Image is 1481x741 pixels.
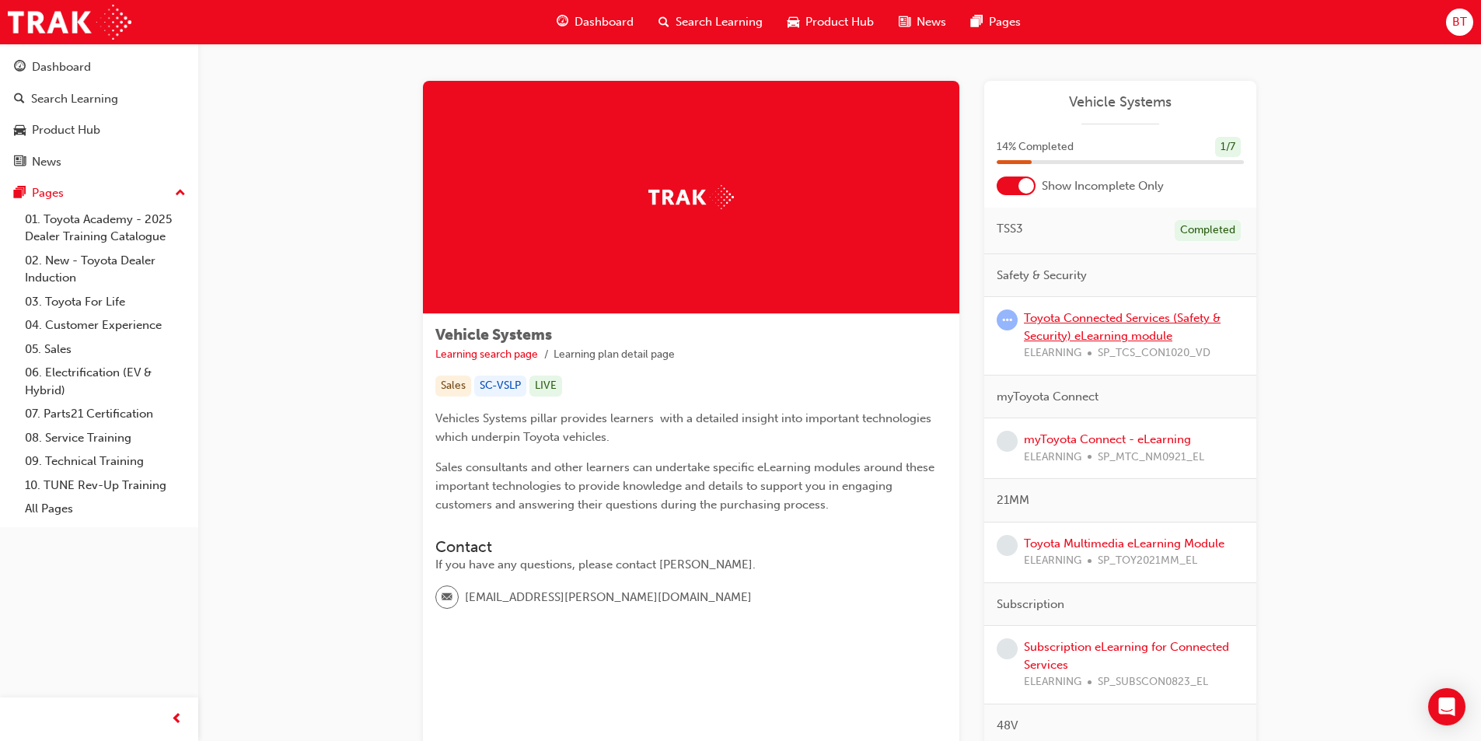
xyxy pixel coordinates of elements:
a: 02. New - Toyota Dealer Induction [19,249,192,290]
span: [EMAIL_ADDRESS][PERSON_NAME][DOMAIN_NAME] [465,589,752,606]
a: Toyota Multimedia eLearning Module [1024,537,1224,551]
img: Trak [648,185,734,209]
span: up-icon [175,184,186,204]
a: 08. Service Training [19,426,192,450]
button: DashboardSearch LearningProduct HubNews [6,50,192,179]
span: BT [1452,13,1467,31]
span: Subscription [997,596,1064,613]
a: 01. Toyota Academy - 2025 Dealer Training Catalogue [19,208,192,249]
div: If you have any questions, please contact [PERSON_NAME]. [435,556,947,574]
span: email-icon [442,588,452,608]
span: news-icon [14,156,26,170]
div: LIVE [529,376,562,397]
a: Toyota Connected Services (Safety & Security) eLearning module [1024,311,1221,343]
span: TSS3 [997,220,1023,238]
div: Pages [32,184,64,202]
h3: Contact [435,538,947,556]
div: Product Hub [32,121,100,139]
span: search-icon [658,12,669,32]
div: Dashboard [32,58,91,76]
span: car-icon [14,124,26,138]
a: Product Hub [6,116,192,145]
div: Sales [435,376,471,397]
a: 07. Parts21 Certification [19,402,192,426]
a: news-iconNews [886,6,959,38]
span: SP_TOY2021MM_EL [1098,552,1197,570]
div: SC-VSLP [474,376,526,397]
a: 04. Customer Experience [19,313,192,337]
a: Subscription eLearning for Connected Services [1024,640,1229,672]
span: ELEARNING [1024,344,1081,362]
a: News [6,148,192,177]
span: search-icon [14,93,25,107]
div: Open Intercom Messenger [1428,688,1465,725]
a: Vehicle Systems [997,93,1244,111]
button: BT [1446,9,1473,36]
a: myToyota Connect - eLearning [1024,432,1191,446]
span: Show Incomplete Only [1042,177,1164,195]
div: 1 / 7 [1215,137,1241,158]
span: Dashboard [575,13,634,31]
span: 14 % Completed [997,138,1074,156]
span: pages-icon [971,12,983,32]
span: SP_SUBSCON0823_EL [1098,673,1208,691]
a: All Pages [19,497,192,521]
span: guage-icon [14,61,26,75]
a: 09. Technical Training [19,449,192,474]
button: Pages [6,179,192,208]
a: Learning search page [435,348,538,361]
span: car-icon [788,12,799,32]
span: Sales consultants and other learners can undertake specific eLearning modules around these import... [435,460,938,512]
span: learningRecordVerb_NONE-icon [997,535,1018,556]
a: guage-iconDashboard [544,6,646,38]
a: 06. Electrification (EV & Hybrid) [19,361,192,402]
span: ELEARNING [1024,449,1081,467]
span: SP_MTC_NM0921_EL [1098,449,1204,467]
a: 10. TUNE Rev-Up Training [19,474,192,498]
span: Vehicle Systems [435,326,552,344]
a: 05. Sales [19,337,192,362]
a: Dashboard [6,53,192,82]
span: learningRecordVerb_NONE-icon [997,638,1018,659]
span: prev-icon [171,710,183,729]
a: car-iconProduct Hub [775,6,886,38]
li: Learning plan detail page [554,346,675,364]
a: 03. Toyota For Life [19,290,192,314]
span: ELEARNING [1024,552,1081,570]
span: learningRecordVerb_NONE-icon [997,431,1018,452]
img: Trak [8,5,131,40]
a: pages-iconPages [959,6,1033,38]
span: SP_TCS_CON1020_VD [1098,344,1210,362]
span: news-icon [899,12,910,32]
span: Vehicles Systems pillar provides learners with a detailed insight into important technologies whi... [435,411,934,444]
span: ELEARNING [1024,673,1081,691]
span: 48V [997,717,1018,735]
div: News [32,153,61,171]
span: Safety & Security [997,267,1087,285]
span: Product Hub [805,13,874,31]
span: 21MM [997,491,1029,509]
a: Search Learning [6,85,192,114]
span: Pages [989,13,1021,31]
span: myToyota Connect [997,388,1099,406]
a: search-iconSearch Learning [646,6,775,38]
span: Search Learning [676,13,763,31]
span: News [917,13,946,31]
div: Completed [1175,220,1241,241]
span: guage-icon [557,12,568,32]
span: pages-icon [14,187,26,201]
span: learningRecordVerb_ATTEMPT-icon [997,309,1018,330]
div: Search Learning [31,90,118,108]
